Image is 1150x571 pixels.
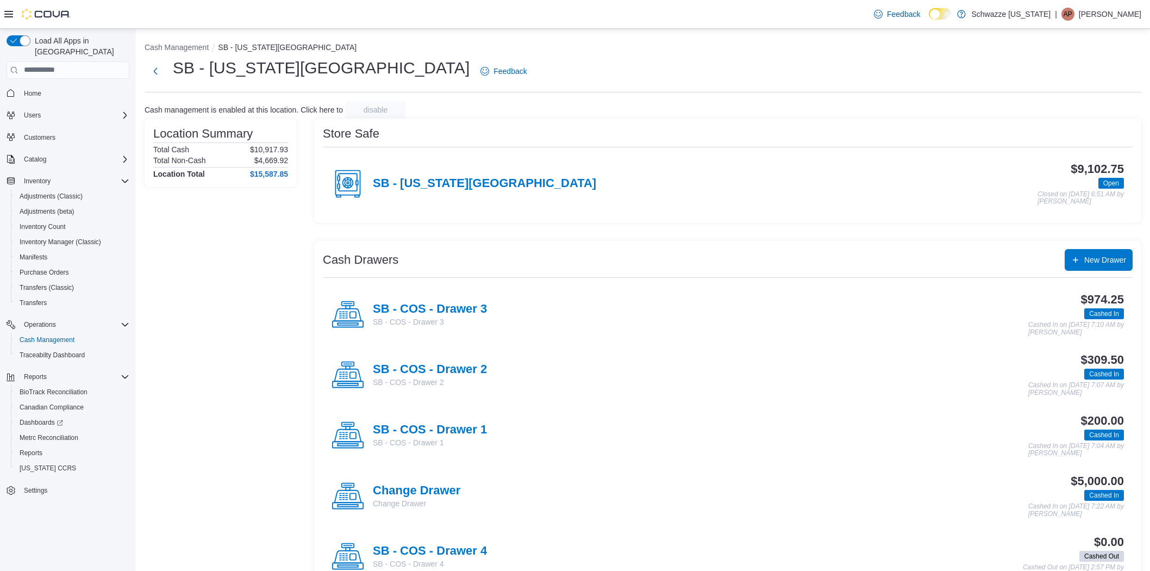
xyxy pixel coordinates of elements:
[11,250,134,265] button: Manifests
[929,8,952,20] input: Dark Mode
[20,351,85,359] span: Traceabilty Dashboard
[11,400,134,415] button: Canadian Compliance
[15,296,51,309] a: Transfers
[145,42,1141,55] nav: An example of EuiBreadcrumbs
[15,416,67,429] a: Dashboards
[1084,551,1119,561] span: Cashed Out
[11,189,134,204] button: Adjustments (Classic)
[373,302,487,316] h4: SB - COS - Drawer 3
[20,222,66,231] span: Inventory Count
[1089,309,1119,319] span: Cashed In
[11,219,134,234] button: Inventory Count
[20,253,47,262] span: Manifests
[153,145,189,154] h6: Total Cash
[20,483,129,497] span: Settings
[7,81,129,527] nav: Complex example
[11,430,134,445] button: Metrc Reconciliation
[20,388,87,396] span: BioTrack Reconciliation
[1084,430,1124,440] span: Cashed In
[1028,443,1124,457] p: Cashed In on [DATE] 7:04 AM by [PERSON_NAME]
[1098,178,1124,189] span: Open
[1089,430,1119,440] span: Cashed In
[11,332,134,347] button: Cash Management
[1084,308,1124,319] span: Cashed In
[15,401,88,414] a: Canadian Compliance
[15,281,129,294] span: Transfers (Classic)
[15,266,129,279] span: Purchase Orders
[345,101,406,119] button: disable
[364,104,387,115] span: disable
[15,349,129,362] span: Traceabilty Dashboard
[20,268,69,277] span: Purchase Orders
[24,155,46,164] span: Catalog
[323,253,398,266] h3: Cash Drawers
[15,386,92,399] a: BioTrack Reconciliation
[1089,369,1119,379] span: Cashed In
[15,431,83,444] a: Metrc Reconciliation
[1081,353,1124,367] h3: $309.50
[15,386,129,399] span: BioTrack Reconciliation
[1037,191,1124,206] p: Closed on [DATE] 6:51 AM by [PERSON_NAME]
[250,145,288,154] p: $10,917.93
[20,418,63,427] span: Dashboards
[20,207,74,216] span: Adjustments (beta)
[20,153,51,166] button: Catalog
[218,43,357,52] button: SB - [US_STATE][GEOGRAPHIC_DATA]
[15,251,52,264] a: Manifests
[15,333,79,346] a: Cash Management
[153,156,206,165] h6: Total Non-Cash
[373,377,487,388] p: SB - COS - Drawer 2
[1028,382,1124,396] p: Cashed In on [DATE] 7:07 AM by [PERSON_NAME]
[20,336,74,344] span: Cash Management
[1084,369,1124,380] span: Cashed In
[15,220,129,233] span: Inventory Count
[250,170,288,178] h4: $15,587.85
[24,89,41,98] span: Home
[254,156,288,165] p: $4,669.92
[1071,475,1124,488] h3: $5,000.00
[1084,490,1124,501] span: Cashed In
[1064,8,1072,21] span: AP
[373,558,487,569] p: SB - COS - Drawer 4
[145,43,209,52] button: Cash Management
[11,280,134,295] button: Transfers (Classic)
[1028,503,1124,518] p: Cashed In on [DATE] 7:22 AM by [PERSON_NAME]
[373,437,487,448] p: SB - COS - Drawer 1
[15,462,80,475] a: [US_STATE] CCRS
[20,370,129,383] span: Reports
[373,316,487,327] p: SB - COS - Drawer 3
[373,363,487,377] h4: SB - COS - Drawer 2
[2,85,134,101] button: Home
[24,111,41,120] span: Users
[15,416,129,429] span: Dashboards
[15,251,129,264] span: Manifests
[20,86,129,100] span: Home
[20,109,45,122] button: Users
[373,498,460,509] p: Change Drawer
[20,192,83,201] span: Adjustments (Classic)
[323,127,379,140] h3: Store Safe
[20,449,42,457] span: Reports
[476,60,531,82] a: Feedback
[2,317,134,332] button: Operations
[11,415,134,430] a: Dashboards
[24,486,47,495] span: Settings
[20,299,47,307] span: Transfers
[153,127,253,140] h3: Location Summary
[373,423,487,437] h4: SB - COS - Drawer 1
[15,431,129,444] span: Metrc Reconciliation
[22,9,71,20] img: Cova
[15,349,89,362] a: Traceabilty Dashboard
[15,281,78,294] a: Transfers (Classic)
[11,295,134,311] button: Transfers
[15,462,129,475] span: Washington CCRS
[20,109,129,122] span: Users
[20,153,129,166] span: Catalog
[24,177,51,185] span: Inventory
[1079,551,1124,562] span: Cashed Out
[20,318,60,331] button: Operations
[1071,163,1124,176] h3: $9,102.75
[153,170,205,178] h4: Location Total
[2,108,134,123] button: Users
